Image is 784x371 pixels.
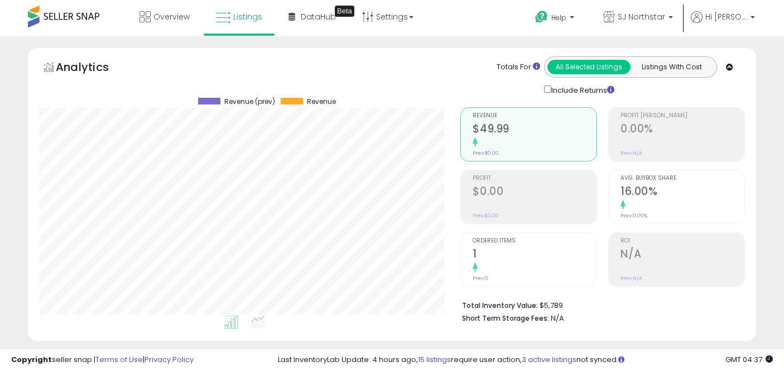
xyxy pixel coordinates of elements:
span: Ordered Items [473,238,597,244]
div: Last InventoryLab Update: 4 hours ago, require user action, not synced. [278,355,773,365]
a: 3 active listings [522,354,576,365]
a: Hi [PERSON_NAME] [691,11,755,36]
button: All Selected Listings [547,60,631,74]
b: Total Inventory Value: [462,301,538,310]
h2: 16.00% [621,185,744,200]
span: Revenue [307,98,336,106]
div: Tooltip anchor [335,6,354,17]
b: Short Term Storage Fees: [462,313,549,323]
small: Prev: $0.00 [473,150,499,156]
small: Prev: 0 [473,275,488,282]
h5: Analytics [56,59,131,78]
small: Prev: N/A [621,150,642,156]
h2: $0.00 [473,185,597,200]
span: Overview [153,11,190,22]
span: Avg. Buybox Share [621,175,744,182]
a: Terms of Use [95,354,143,365]
span: Profit [PERSON_NAME] [621,113,744,119]
a: Privacy Policy [145,354,194,365]
span: Hi [PERSON_NAME] [705,11,747,22]
small: Prev: 0.00% [621,212,647,219]
h2: 0.00% [621,122,744,137]
i: Get Help [535,10,549,24]
span: ROI [621,238,744,244]
button: Listings With Cost [630,60,713,74]
small: Prev: $0.00 [473,212,499,219]
li: $5,789 [462,298,737,311]
span: Help [551,13,566,22]
span: N/A [551,313,564,324]
span: Revenue (prev) [224,98,275,106]
span: 2025-10-13 04:37 GMT [725,354,773,365]
span: DataHub [301,11,336,22]
small: Prev: N/A [621,275,642,282]
div: seller snap | | [11,355,194,365]
h2: N/A [621,248,744,263]
h2: 1 [473,248,597,263]
div: Include Returns [536,83,628,96]
a: Help [526,2,585,36]
span: Revenue [473,113,597,119]
strong: Copyright [11,354,52,365]
div: Totals For [497,62,540,73]
h2: $49.99 [473,122,597,137]
span: SJ Northstar [618,11,665,22]
span: Listings [233,11,262,22]
span: Profit [473,175,597,182]
a: 15 listings [418,354,451,365]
